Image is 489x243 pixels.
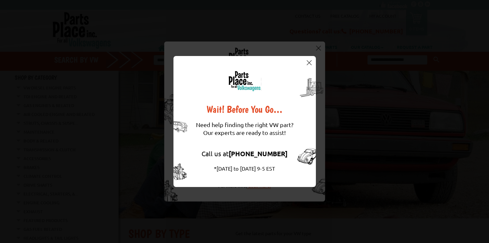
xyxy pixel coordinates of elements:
div: Wait! Before You Go… [196,104,293,114]
a: Call us at[PHONE_NUMBER] [202,149,287,158]
img: logo [228,71,261,91]
strong: [PHONE_NUMBER] [229,149,287,158]
div: *[DATE] to [DATE] 9-5 EST [196,164,293,172]
div: Need help finding the right VW part? Our experts are ready to assist! [196,114,293,143]
img: close [307,60,312,65]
